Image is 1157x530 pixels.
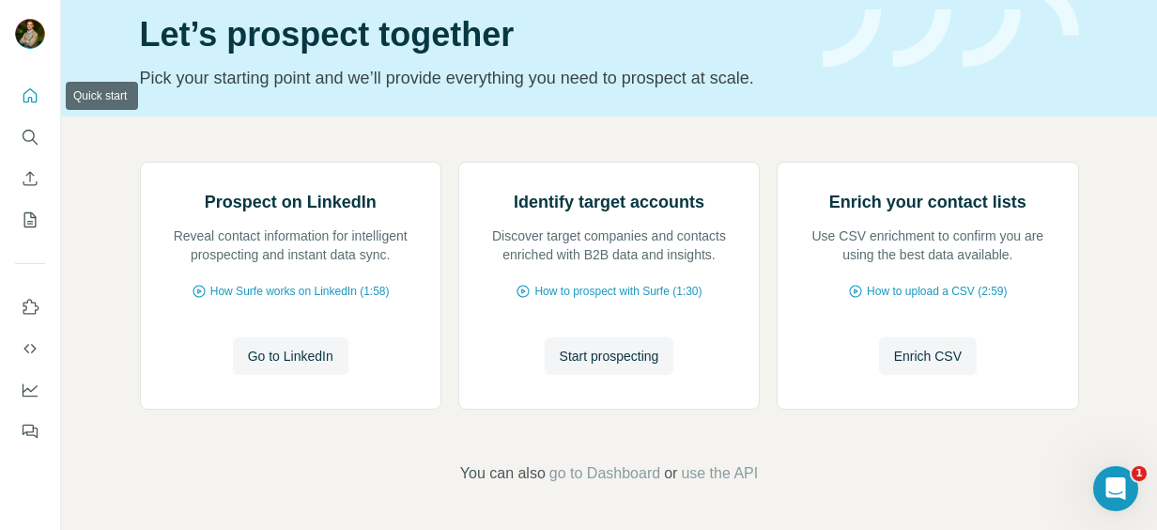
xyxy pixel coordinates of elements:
[15,19,45,49] img: Avatar
[460,462,546,485] span: You can also
[15,373,45,407] button: Dashboard
[534,283,702,300] span: How to prospect with Surfe (1:30)
[867,283,1007,300] span: How to upload a CSV (2:59)
[15,203,45,237] button: My lists
[478,226,740,264] p: Discover target companies and contacts enriched with B2B data and insights.
[248,347,333,366] span: Go to LinkedIn
[205,189,377,215] h2: Prospect on LinkedIn
[15,414,45,448] button: Feedback
[160,226,422,264] p: Reveal contact information for intelligent prospecting and instant data sync.
[545,337,674,375] button: Start prospecting
[664,462,677,485] span: or
[233,337,348,375] button: Go to LinkedIn
[1132,466,1147,481] span: 1
[1093,466,1138,511] iframe: Intercom live chat
[15,162,45,195] button: Enrich CSV
[879,337,977,375] button: Enrich CSV
[560,347,659,366] span: Start prospecting
[140,65,800,91] p: Pick your starting point and we’ll provide everything you need to prospect at scale.
[796,226,1058,264] p: Use CSV enrichment to confirm you are using the best data available.
[829,189,1026,215] h2: Enrich your contact lists
[15,120,45,154] button: Search
[894,347,962,366] span: Enrich CSV
[514,189,704,215] h2: Identify target accounts
[15,290,45,324] button: Use Surfe on LinkedIn
[549,462,660,485] button: go to Dashboard
[140,16,800,54] h1: Let’s prospect together
[15,332,45,366] button: Use Surfe API
[210,283,390,300] span: How Surfe works on LinkedIn (1:58)
[681,462,758,485] button: use the API
[15,79,45,113] button: Quick start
